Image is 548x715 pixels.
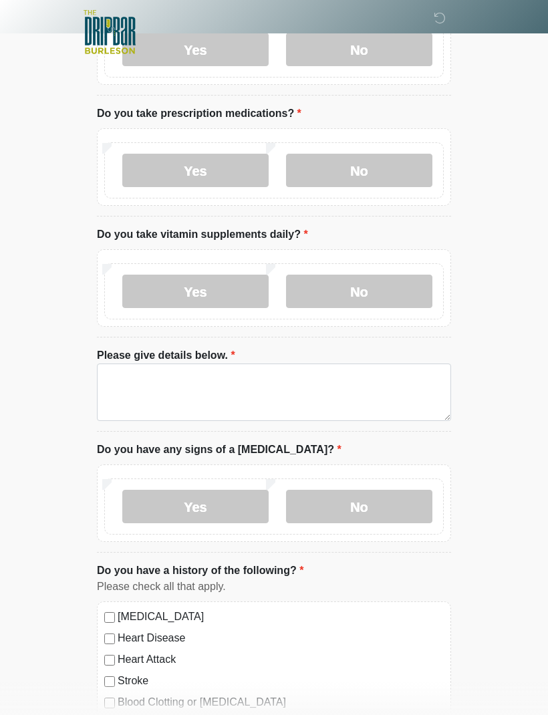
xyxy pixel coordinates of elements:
label: No [286,154,432,187]
input: Blood Clotting or [MEDICAL_DATA] [104,698,115,708]
input: Heart Disease [104,633,115,644]
label: Yes [122,154,269,187]
label: Heart Disease [118,630,444,646]
label: [MEDICAL_DATA] [118,609,444,625]
img: The DRIPBaR - Burleson Logo [84,10,136,54]
label: Yes [122,275,269,308]
label: No [286,490,432,523]
label: Do you have any signs of a [MEDICAL_DATA]? [97,442,341,458]
label: No [286,275,432,308]
input: Stroke [104,676,115,687]
label: Do you have a history of the following? [97,563,303,579]
label: Stroke [118,673,444,689]
input: Heart Attack [104,655,115,666]
label: Yes [122,490,269,523]
label: Please give details below. [97,347,235,364]
div: Please check all that apply. [97,579,451,595]
label: Heart Attack [118,652,444,668]
input: [MEDICAL_DATA] [104,612,115,623]
label: Do you take vitamin supplements daily? [97,227,308,243]
label: Blood Clotting or [MEDICAL_DATA] [118,694,444,710]
label: Do you take prescription medications? [97,106,301,122]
